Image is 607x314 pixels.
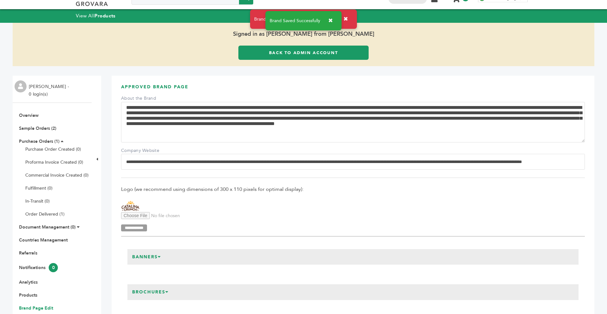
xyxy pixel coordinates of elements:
[19,125,56,131] a: Sample Orders (2)
[323,14,338,27] button: ✖
[49,263,58,272] span: 0
[19,279,38,285] a: Analytics
[19,292,37,298] a: Products
[29,83,71,98] li: [PERSON_NAME] - 0 login(s)
[127,284,174,300] h3: Brochures
[238,46,369,60] a: Back to Admin Account
[121,95,165,102] label: About the Brand
[25,146,81,152] a: Purchase Order Created (0)
[127,249,166,265] h3: Banners
[25,172,89,178] a: Commercial Invoice Created (0)
[25,185,52,191] a: Fulfillment (0)
[19,250,37,256] a: Referrals
[19,112,39,118] a: Overview
[19,305,53,311] a: Brand Page Edit
[121,186,585,193] span: Logo (we recommend using dimensions of 300 x 110 pixels for optimal display):
[13,23,594,46] span: Signed in as [PERSON_NAME] from [PERSON_NAME]
[25,198,50,204] a: In-Transit (0)
[76,13,116,19] a: View AllProducts
[19,224,76,230] a: Document Management (0)
[25,159,83,165] a: Proforma Invoice Created (0)
[121,148,165,154] label: Company Website
[254,16,335,22] span: Brand Page Edits Approved Successfully
[19,138,59,144] a: Purchase Orders (1)
[339,13,353,26] button: ✖
[25,211,64,217] a: Order Delivered (1)
[95,13,115,19] strong: Products
[15,80,27,92] img: profile.png
[19,237,68,243] a: Countries Management
[121,200,140,212] img: Catalina Snacks
[270,19,320,23] span: Brand Saved Successfully
[121,84,585,95] h3: APPROVED BRAND PAGE
[19,265,58,271] a: Notifications0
